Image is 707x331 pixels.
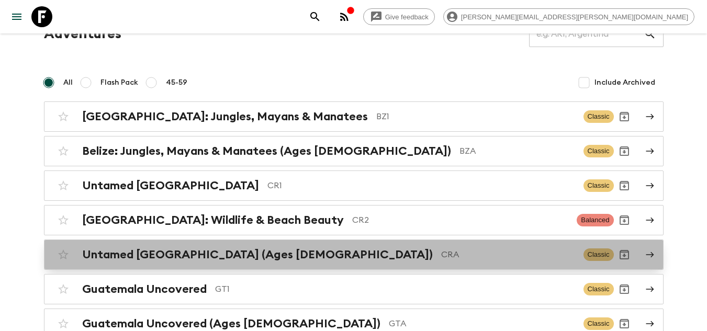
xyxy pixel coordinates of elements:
span: All [63,77,73,88]
h2: Untamed [GEOGRAPHIC_DATA] [82,179,259,192]
span: Balanced [577,214,613,226]
a: Untamed [GEOGRAPHIC_DATA] (Ages [DEMOGRAPHIC_DATA])CRAClassicArchive [44,239,664,270]
span: Classic [583,145,614,157]
h2: [GEOGRAPHIC_DATA]: Wildlife & Beach Beauty [82,213,344,227]
p: GT1 [215,283,575,295]
a: Untamed [GEOGRAPHIC_DATA]CR1ClassicArchive [44,170,664,201]
button: Archive [614,141,635,162]
h2: Belize: Jungles, Mayans & Manatees (Ages [DEMOGRAPHIC_DATA]) [82,144,451,158]
p: CR1 [267,179,575,192]
p: BZ1 [376,110,575,123]
span: Classic [583,179,614,192]
a: Give feedback [363,8,435,25]
button: Archive [614,244,635,265]
span: Classic [583,110,614,123]
span: 45-59 [166,77,187,88]
p: CR2 [352,214,569,226]
button: Archive [614,175,635,196]
span: Classic [583,317,614,330]
a: [GEOGRAPHIC_DATA]: Wildlife & Beach BeautyCR2BalancedArchive [44,205,664,235]
button: menu [6,6,27,27]
h2: Untamed [GEOGRAPHIC_DATA] (Ages [DEMOGRAPHIC_DATA]) [82,248,433,261]
button: Archive [614,106,635,127]
a: [GEOGRAPHIC_DATA]: Jungles, Mayans & ManateesBZ1ClassicArchive [44,101,664,132]
span: Give feedback [379,13,434,21]
p: GTA [389,317,575,330]
input: e.g. AR1, Argentina [529,19,644,49]
p: BZA [459,145,575,157]
p: CRA [441,248,575,261]
a: Belize: Jungles, Mayans & Manatees (Ages [DEMOGRAPHIC_DATA])BZAClassicArchive [44,136,664,166]
span: Flash Pack [100,77,138,88]
button: Archive [614,210,635,231]
button: search adventures [305,6,326,27]
span: Classic [583,248,614,261]
h1: Adventures [44,24,121,44]
span: [PERSON_NAME][EMAIL_ADDRESS][PERSON_NAME][DOMAIN_NAME] [455,13,694,21]
h2: Guatemala Uncovered (Ages [DEMOGRAPHIC_DATA]) [82,317,380,330]
span: Classic [583,283,614,295]
a: Guatemala UncoveredGT1ClassicArchive [44,274,664,304]
div: [PERSON_NAME][EMAIL_ADDRESS][PERSON_NAME][DOMAIN_NAME] [443,8,694,25]
h2: Guatemala Uncovered [82,282,207,296]
button: Archive [614,279,635,300]
span: Include Archived [594,77,655,88]
h2: [GEOGRAPHIC_DATA]: Jungles, Mayans & Manatees [82,110,368,123]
